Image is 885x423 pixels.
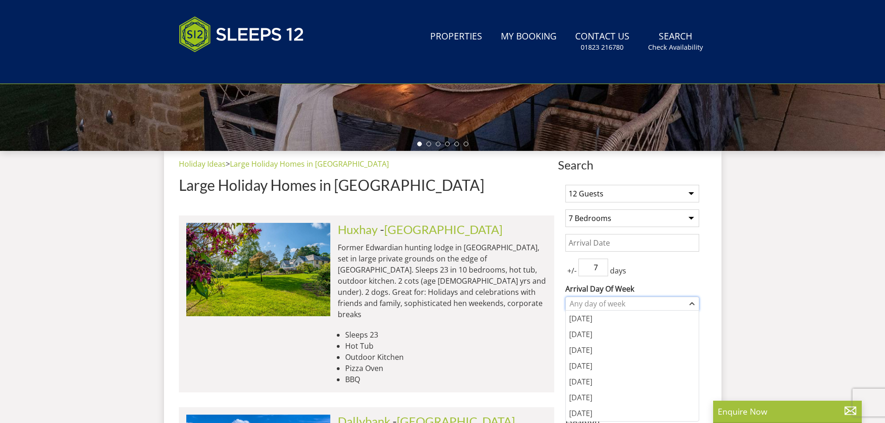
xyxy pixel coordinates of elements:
li: Outdoor Kitchen [345,351,547,363]
a: Holiday Ideas [179,159,226,169]
span: - [380,222,503,236]
a: Large Holiday Homes in [GEOGRAPHIC_DATA] [230,159,389,169]
p: Enquire Now [718,405,857,417]
small: 01823 216780 [581,43,623,52]
div: Any day of week [567,299,688,309]
a: Contact Us01823 216780 [571,26,633,57]
a: Properties [426,26,486,47]
li: Pizza Oven [345,363,547,374]
img: Sleeps 12 [179,11,304,58]
a: SearchCheck Availability [644,26,707,57]
iframe: Customer reviews powered by Trustpilot [174,63,272,71]
li: BBQ [345,374,547,385]
div: [DATE] [566,390,699,405]
div: [DATE] [566,342,699,358]
label: Arrival Day Of Week [565,283,699,294]
li: Sleeps 23 [345,329,547,340]
div: [DATE] [566,405,699,421]
p: Former Edwardian hunting lodge in [GEOGRAPHIC_DATA], set in large private grounds on the edge of ... [338,242,547,320]
h1: Large Holiday Homes in [GEOGRAPHIC_DATA] [179,177,554,193]
a: My Booking [497,26,560,47]
small: Check Availability [648,43,703,52]
input: Arrival Date [565,234,699,252]
div: [DATE] [566,358,699,374]
a: Huxhay [338,222,378,236]
img: duxhams-somerset-holiday-accomodation-sleeps-12.original.jpg [186,223,330,316]
span: Search [558,158,707,171]
li: Hot Tub [345,340,547,351]
span: > [226,159,230,169]
span: +/- [565,265,578,276]
span: days [608,265,628,276]
div: Combobox [565,297,699,311]
div: [DATE] [566,326,699,342]
div: [DATE] [566,311,699,326]
a: [GEOGRAPHIC_DATA] [384,222,503,236]
div: [DATE] [566,374,699,390]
